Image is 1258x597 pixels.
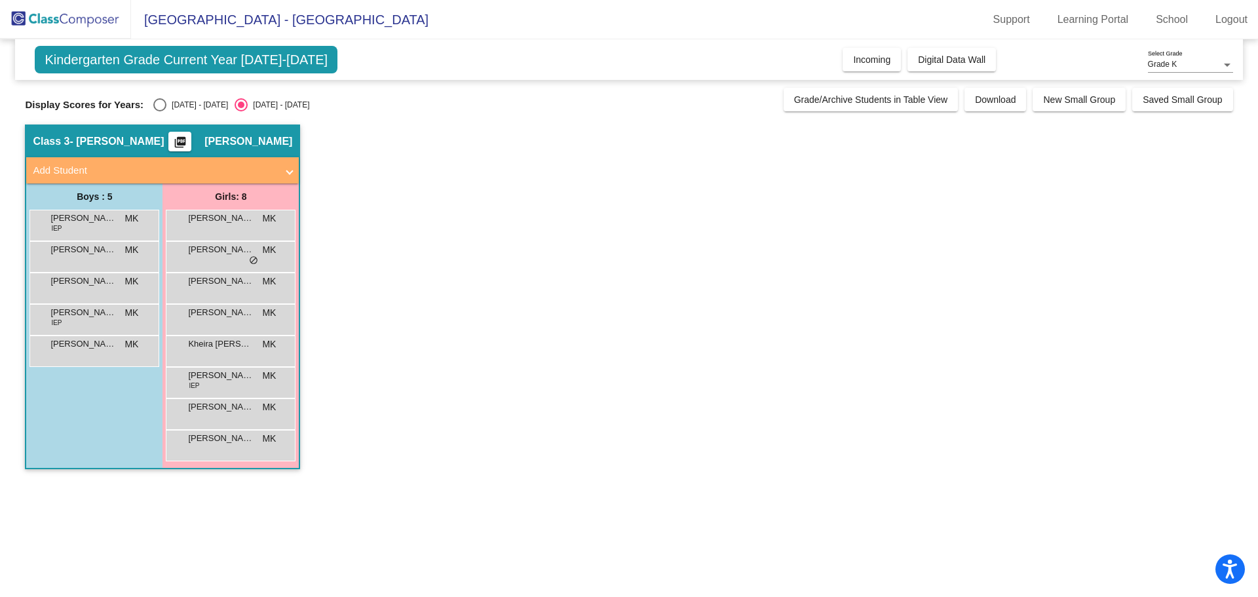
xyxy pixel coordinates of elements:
[262,337,276,351] span: MK
[69,135,164,148] span: - [PERSON_NAME]
[262,275,276,288] span: MK
[166,99,228,111] div: [DATE] - [DATE]
[33,135,69,148] span: Class 3
[262,432,276,446] span: MK
[188,337,254,351] span: Kheira [PERSON_NAME]
[794,94,948,105] span: Grade/Archive Students in Table View
[262,243,276,257] span: MK
[188,243,254,256] span: [PERSON_NAME]
[1148,60,1177,69] span: Grade K
[51,223,62,233] span: IEP
[188,432,254,445] span: [PERSON_NAME]
[1132,88,1232,111] button: Saved Small Group
[262,400,276,414] span: MK
[784,88,959,111] button: Grade/Archive Students in Table View
[25,99,143,111] span: Display Scores for Years:
[50,212,116,225] span: [PERSON_NAME]
[262,212,276,225] span: MK
[1043,94,1115,105] span: New Small Group
[188,275,254,288] span: [PERSON_NAME]
[124,306,138,320] span: MK
[1205,9,1258,30] a: Logout
[1143,94,1222,105] span: Saved Small Group
[124,243,138,257] span: MK
[189,381,199,391] span: IEP
[249,256,258,266] span: do_not_disturb_alt
[188,306,254,319] span: [PERSON_NAME]
[964,88,1026,111] button: Download
[1033,88,1126,111] button: New Small Group
[124,275,138,288] span: MK
[50,243,116,256] span: [PERSON_NAME]
[262,306,276,320] span: MK
[188,400,254,414] span: [PERSON_NAME]
[51,318,62,328] span: IEP
[262,369,276,383] span: MK
[50,275,116,288] span: [PERSON_NAME]
[188,369,254,382] span: [PERSON_NAME]
[50,306,116,319] span: [PERSON_NAME]
[33,163,276,178] mat-panel-title: Add Student
[188,212,254,225] span: [PERSON_NAME]
[153,98,309,111] mat-radio-group: Select an option
[248,99,309,111] div: [DATE] - [DATE]
[131,9,429,30] span: [GEOGRAPHIC_DATA] - [GEOGRAPHIC_DATA]
[124,212,138,225] span: MK
[172,136,188,154] mat-icon: picture_as_pdf
[918,54,985,65] span: Digital Data Wall
[975,94,1016,105] span: Download
[853,54,890,65] span: Incoming
[26,183,162,210] div: Boys : 5
[204,135,292,148] span: [PERSON_NAME]
[35,46,337,73] span: Kindergarten Grade Current Year [DATE]-[DATE]
[1047,9,1139,30] a: Learning Portal
[26,157,299,183] mat-expansion-panel-header: Add Student
[983,9,1040,30] a: Support
[1145,9,1198,30] a: School
[168,132,191,151] button: Print Students Details
[843,48,901,71] button: Incoming
[50,337,116,351] span: [PERSON_NAME]
[162,183,299,210] div: Girls: 8
[907,48,996,71] button: Digital Data Wall
[124,337,138,351] span: MK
